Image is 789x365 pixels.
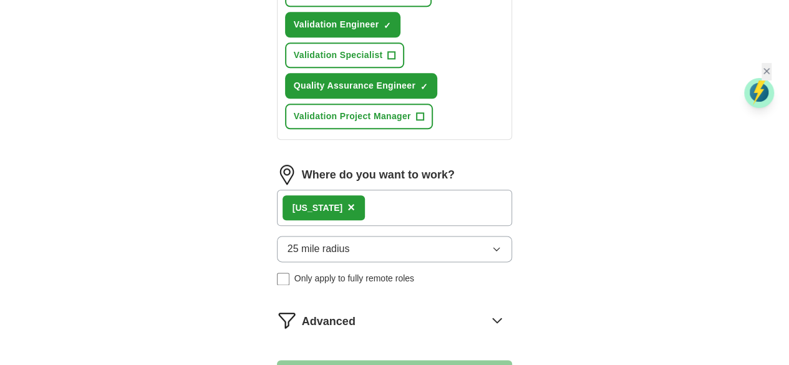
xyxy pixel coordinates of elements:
div: [US_STATE] [293,202,342,215]
span: Advanced [302,313,356,330]
img: location.png [277,165,297,185]
button: Validation Project Manager [285,104,433,129]
label: Where do you want to work? [302,167,455,183]
span: ✓ [420,82,428,92]
span: × [347,200,355,214]
button: Validation Specialist [285,42,405,68]
button: Quality Assurance Engineer✓ [285,73,437,99]
span: Validation Project Manager [294,110,411,123]
button: Validation Engineer✓ [285,12,401,37]
span: ✓ [384,21,391,31]
span: Only apply to fully remote roles [294,272,414,285]
button: 25 mile radius [277,236,513,262]
span: 25 mile radius [288,241,350,256]
button: × [347,198,355,217]
span: Validation Specialist [294,49,383,62]
span: Validation Engineer [294,18,379,31]
img: filter [277,310,297,330]
span: Quality Assurance Engineer [294,79,415,92]
input: Only apply to fully remote roles [277,273,289,285]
